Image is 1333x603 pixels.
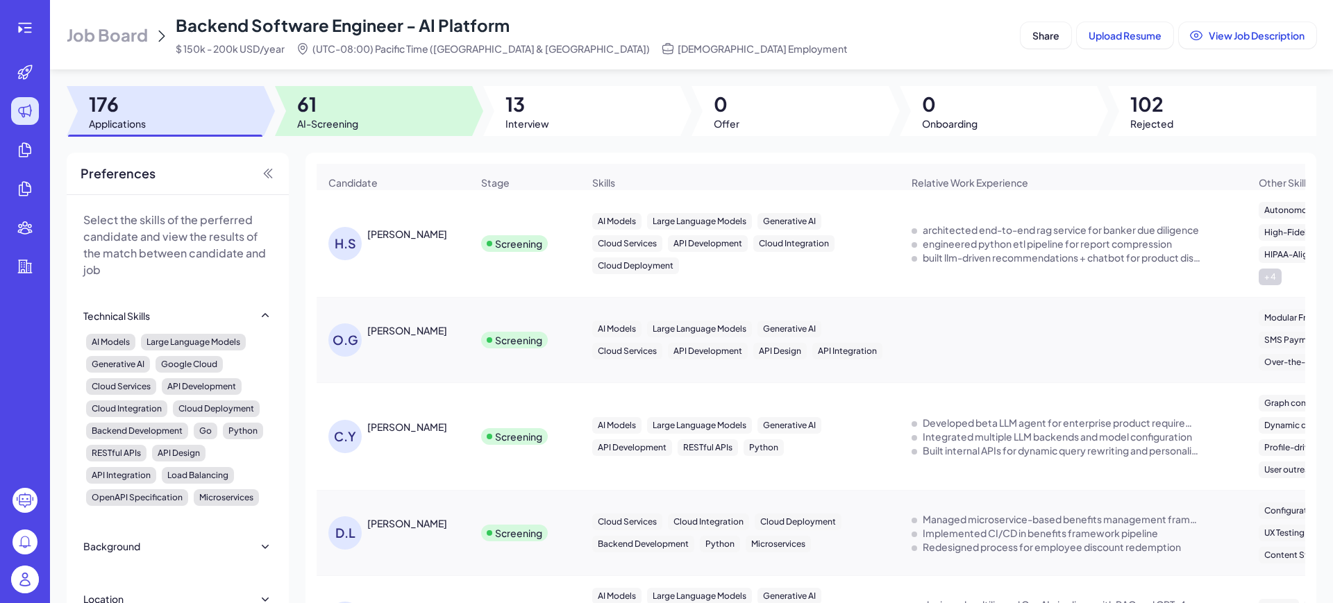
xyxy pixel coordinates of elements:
span: Offer [714,117,739,130]
div: Python [700,536,740,552]
div: built llm-driven recommendations + chatbot for product discovery [923,250,1200,264]
div: Screening [495,430,542,443]
div: Integrated multiple LLM backends and model configuration [923,430,1192,443]
div: RESTful APIs [86,445,146,461]
div: Generative AI [757,213,821,230]
span: Backend Software Engineer - AI Platform [176,15,510,35]
div: engineered python etl pipeline for report compression [923,237,1172,250]
div: Large Language Models [141,334,246,350]
span: 13 [505,92,549,117]
div: HOMEN SHUM [367,227,447,241]
span: Candidate [328,176,378,189]
div: H.S [328,227,362,260]
div: Cloud Services [592,513,662,530]
span: Relative Work Experience [912,176,1028,189]
div: David LaMartina [367,516,447,530]
button: View Job Description [1179,22,1316,49]
span: Other Skills [1259,176,1311,189]
div: Cloud Integration [753,235,835,252]
span: AI-Screening [297,117,358,130]
span: 176 [89,92,146,117]
div: API Integration [812,343,882,359]
div: Cloud Deployment [755,513,841,530]
div: Google Cloud [156,356,223,373]
span: Upload Resume [1089,29,1162,42]
div: Screening [495,333,542,347]
div: Screening [495,237,542,250]
p: Select the skills of the perferred candidate and view the results of the match between candidate ... [83,212,272,278]
div: Generative AI [86,356,150,373]
div: Technical Skills [83,309,150,323]
div: Microservices [194,489,259,506]
div: API Development [668,235,748,252]
div: D.L [328,516,362,550]
div: architected end-to-end rag service for banker due diligence [923,223,1199,237]
span: Applications [89,117,146,130]
div: Background [83,539,140,553]
div: Go [194,423,217,439]
div: Large Language Models [647,417,752,434]
div: API Development [162,378,242,395]
button: Upload Resume [1077,22,1173,49]
span: Job Board [67,24,148,46]
span: Rejected [1130,117,1173,130]
div: OpenAPI Specification [86,489,188,506]
span: Onboarding [922,117,978,130]
span: 102 [1130,92,1173,117]
div: Screening [495,526,542,540]
div: API Development [592,439,672,456]
div: API Design [152,445,206,461]
div: Large Language Models [647,321,752,337]
img: user_logo.png [11,566,39,593]
span: $ 150k - 200k USD/year [176,42,285,56]
div: Cloud Services [86,378,156,395]
span: 0 [714,92,739,117]
div: Backend Development [592,536,694,552]
div: API Development [668,343,748,359]
div: Charlie Yi [367,420,447,434]
div: Cloud Deployment [173,400,260,417]
span: (UTC-08:00) Pacific Time ([GEOGRAPHIC_DATA] & [GEOGRAPHIC_DATA]) [312,42,650,56]
div: Cloud Integration [86,400,167,417]
div: Implemented CI/CD in benefits framework pipeline [923,526,1158,540]
div: Built internal APIs for dynamic query rewriting and personalization [923,443,1200,457]
div: Developed beta LLM agent for enterprise product requirements [923,416,1200,430]
span: [DEMOGRAPHIC_DATA] Employment [678,42,848,56]
span: 61 [297,92,358,117]
div: Python [744,439,784,456]
div: Managed microservice-based benefits management framework [923,512,1200,526]
div: Cloud Services [592,343,662,359]
div: API Integration [86,467,156,484]
div: AI Models [592,417,642,434]
div: Large Language Models [647,213,752,230]
div: C.Y [328,420,362,453]
span: 0 [922,92,978,117]
div: AI Models [592,321,642,337]
div: Load Balancing [162,467,234,484]
div: Python [223,423,263,439]
button: Share [1021,22,1071,49]
div: O.G [328,323,362,357]
span: Skills [592,176,615,189]
div: Generative AI [757,321,821,337]
span: Preferences [81,164,156,183]
span: Share [1032,29,1059,42]
div: Cloud Integration [668,513,749,530]
div: Redesigned process for employee discount redemption [923,540,1181,554]
span: View Job Description [1209,29,1305,42]
div: Cloud Services [592,235,662,252]
div: Cloud Deployment [592,257,679,274]
div: Generative AI [757,417,821,434]
div: Backend Development [86,423,188,439]
div: + 4 [1259,269,1282,285]
div: Microservices [746,536,811,552]
div: AI Models [592,213,642,230]
span: Interview [505,117,549,130]
div: AI Models [86,334,135,350]
div: API Design [753,343,807,359]
div: RESTful APIs [678,439,738,456]
span: Stage [481,176,510,189]
div: Osayame Gaius [367,323,447,337]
